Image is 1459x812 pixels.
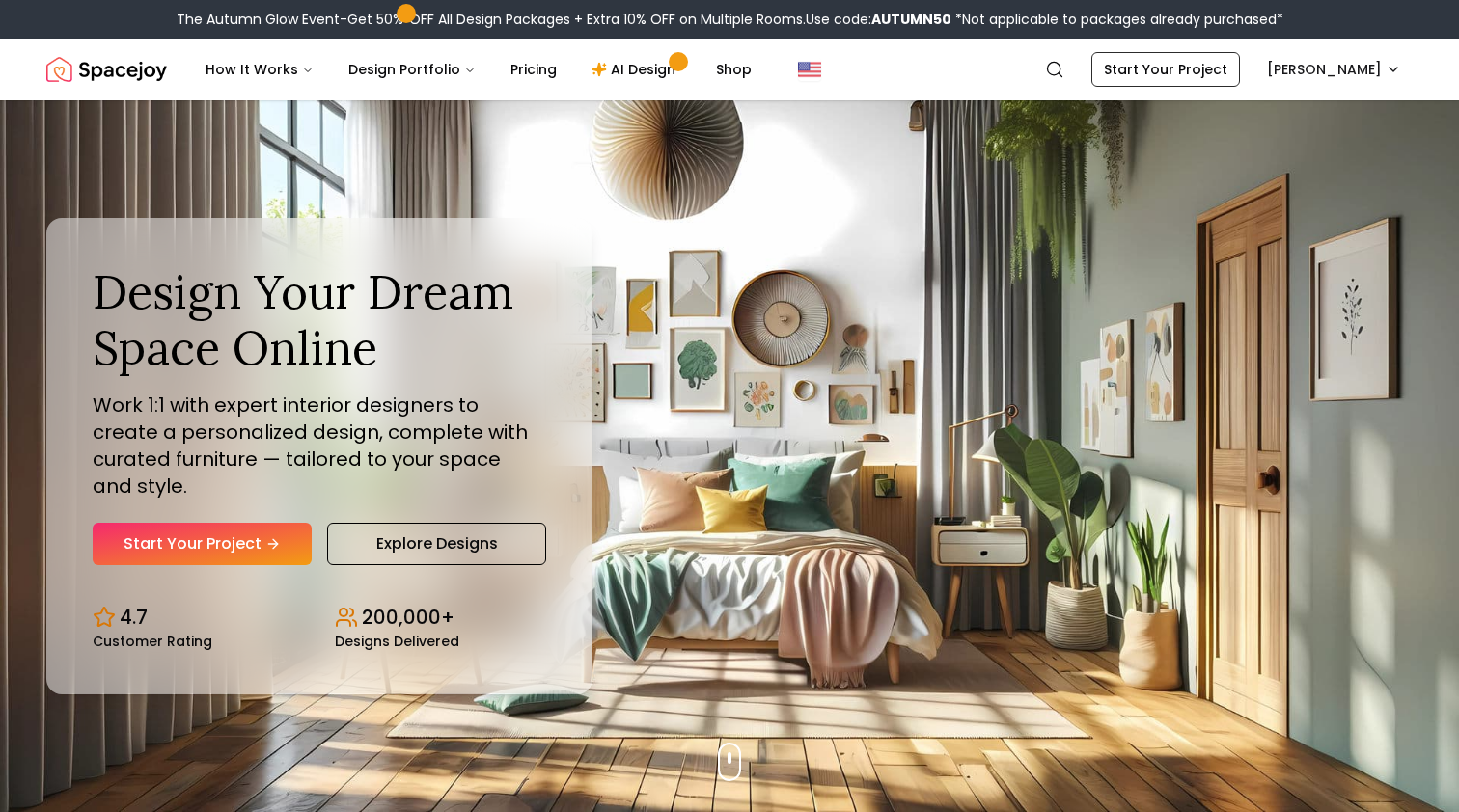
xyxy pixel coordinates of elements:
small: Customer Rating [93,635,212,648]
b: AUTUMN50 [871,10,951,29]
span: *Not applicable to packages already purchased* [951,10,1283,29]
img: United States [798,58,821,81]
p: 4.7 [120,604,148,631]
a: Spacejoy [46,50,167,89]
h1: Design Your Dream Space Online [93,264,546,375]
button: [PERSON_NAME] [1255,52,1413,87]
p: Work 1:1 with expert interior designers to create a personalized design, complete with curated fu... [93,392,546,500]
button: How It Works [190,50,329,89]
nav: Main [190,50,767,89]
button: Design Portfolio [333,50,491,89]
small: Designs Delivered [335,635,459,648]
img: Spacejoy Logo [46,50,167,89]
nav: Global [46,39,1413,100]
span: Use code: [806,10,951,29]
a: AI Design [576,50,697,89]
a: Explore Designs [327,523,546,565]
a: Start Your Project [1091,52,1240,87]
div: The Autumn Glow Event-Get 50% OFF All Design Packages + Extra 10% OFF on Multiple Rooms. [177,10,1283,29]
a: Start Your Project [93,523,312,565]
a: Shop [701,50,767,89]
p: 200,000+ [362,604,454,631]
a: Pricing [495,50,572,89]
div: Design stats [93,588,546,648]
